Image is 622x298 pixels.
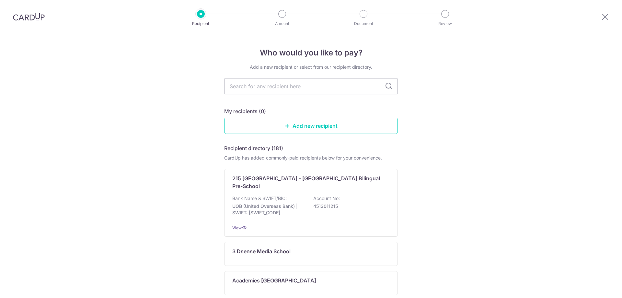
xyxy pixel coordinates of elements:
[232,277,316,284] p: Academies [GEOGRAPHIC_DATA]
[224,78,398,94] input: Search for any recipient here
[224,155,398,161] div: CardUp has added commonly-paid recipients below for your convenience.
[224,47,398,59] h4: Who would you like to pay?
[224,144,283,152] h5: Recipient directory (181)
[340,20,387,27] p: Document
[232,174,382,190] p: 215 [GEOGRAPHIC_DATA] - [GEOGRAPHIC_DATA] Bilingual Pre-School
[224,118,398,134] a: Add new recipient
[421,20,469,27] p: Review
[232,203,305,216] p: UOB (United Overseas Bank) | SWIFT: [SWIFT_CODE]
[232,247,291,255] p: 3 Dsense Media School
[313,195,340,202] p: Account No:
[232,195,287,202] p: Bank Name & SWIFT/BIC:
[258,20,306,27] p: Amount
[232,225,242,230] a: View
[581,279,616,295] iframe: Opens a widget where you can find more information
[177,20,225,27] p: Recipient
[313,203,386,209] p: 4513011215
[224,107,266,115] h5: My recipients (0)
[224,64,398,70] div: Add a new recipient or select from our recipient directory.
[13,13,45,21] img: CardUp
